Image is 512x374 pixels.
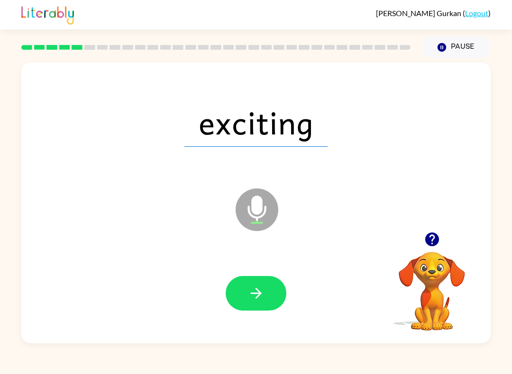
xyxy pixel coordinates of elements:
[465,9,488,18] a: Logout
[21,4,74,25] img: Literably
[376,9,491,18] div: ( )
[184,98,328,147] span: exciting
[422,36,491,58] button: Pause
[384,237,479,332] video: Your browser must support playing .mp4 files to use Literably. Please try using another browser.
[376,9,463,18] span: [PERSON_NAME] Gurkan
